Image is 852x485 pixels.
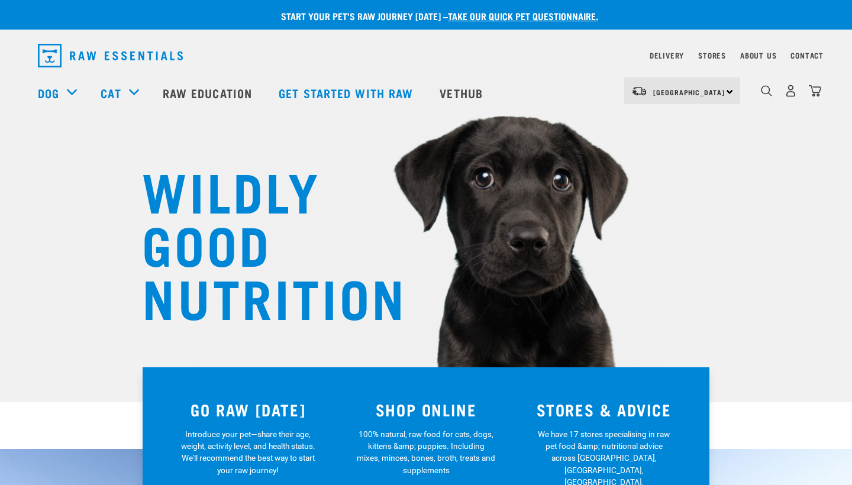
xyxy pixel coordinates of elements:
[740,53,776,57] a: About Us
[179,428,318,477] p: Introduce your pet—share their age, weight, activity level, and health status. We'll recommend th...
[357,428,496,477] p: 100% natural, raw food for cats, dogs, kittens &amp; puppies. Including mixes, minces, bones, bro...
[151,69,267,117] a: Raw Education
[761,85,772,96] img: home-icon-1@2x.png
[101,84,121,102] a: Cat
[28,39,824,72] nav: dropdown navigation
[522,400,686,419] h3: STORES & ADVICE
[790,53,824,57] a: Contact
[448,13,598,18] a: take our quick pet questionnaire.
[166,400,330,419] h3: GO RAW [DATE]
[344,400,508,419] h3: SHOP ONLINE
[698,53,726,57] a: Stores
[142,163,379,322] h1: WILDLY GOOD NUTRITION
[650,53,684,57] a: Delivery
[267,69,428,117] a: Get started with Raw
[38,84,59,102] a: Dog
[38,44,183,67] img: Raw Essentials Logo
[631,86,647,96] img: van-moving.png
[785,85,797,97] img: user.png
[809,85,821,97] img: home-icon@2x.png
[653,90,725,94] span: [GEOGRAPHIC_DATA]
[428,69,498,117] a: Vethub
